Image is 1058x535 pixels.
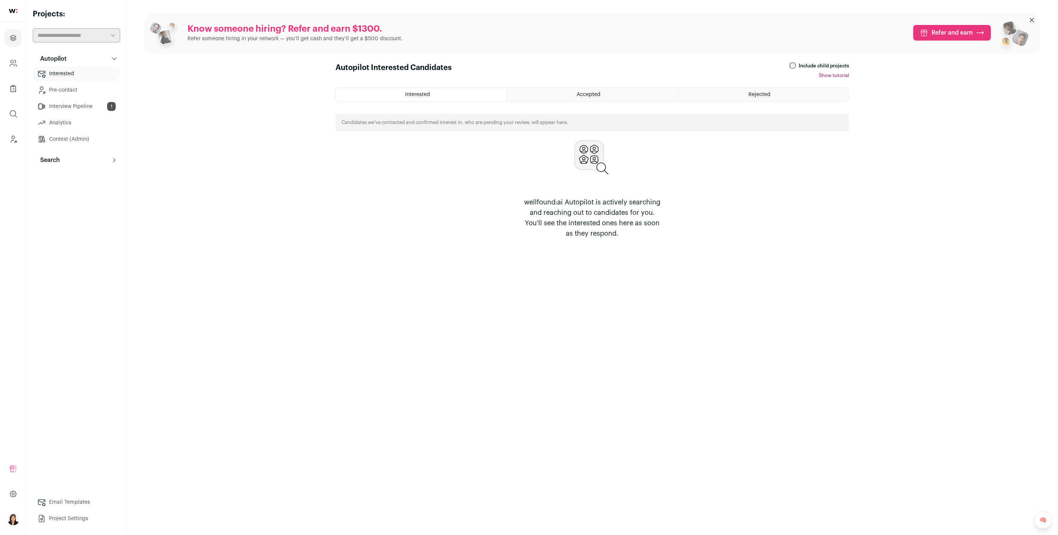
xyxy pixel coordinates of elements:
button: Open dropdown [7,513,19,525]
h2: Projects: [33,9,120,19]
a: Refer and earn [913,25,991,41]
a: 🧠 [1034,511,1052,529]
label: Include child projects [799,63,849,69]
a: Pre-contact [33,83,120,98]
a: Projects [4,29,22,47]
a: Project Settings [33,511,120,526]
a: Context (Admin) [33,132,120,147]
img: referral_people_group_1-3817b86375c0e7f77b15e9e1740954ef64e1f78137dd7e9f4ff27367cb2cd09a.png [149,19,182,52]
a: Interview Pipeline1 [33,99,120,114]
p: Candidates we’ve contacted and confirmed interest in, who are pending your review, will appear here. [342,120,568,125]
h1: Autopilot Interested Candidates [336,63,452,79]
a: Analytics [33,115,120,130]
a: Accepted [507,88,677,101]
p: wellfound:ai Autopilot is actively searching and reaching out to candidates for you. You'll see t... [521,197,664,239]
a: Leads (Backoffice) [4,130,22,148]
img: referral_people_group_2-7c1ec42c15280f3369c0665c33c00ed472fd7f6af9dd0ec46c364f9a93ccf9a4.png [997,18,1030,54]
p: Refer someone hiring in your network — you’ll get cash and they’ll get a $500 discount. [187,35,403,42]
span: 1 [107,102,116,111]
button: Search [33,153,120,168]
a: Company and ATS Settings [4,54,22,72]
img: 13709957-medium_jpg [7,513,19,525]
span: Interested [405,92,430,97]
a: Company Lists [4,80,22,98]
button: Autopilot [33,51,120,66]
a: Interested [33,66,120,81]
span: Rejected [748,92,770,97]
p: Know someone hiring? Refer and earn $1300. [187,23,403,35]
span: Accepted [577,92,600,97]
a: Email Templates [33,495,120,510]
img: wellfound-shorthand-0d5821cbd27db2630d0214b213865d53afaa358527fdda9d0ea32b1df1b89c2c.svg [9,9,17,13]
a: Rejected [678,88,849,101]
p: Autopilot [36,54,67,63]
p: Search [36,156,60,165]
button: Show tutorial [819,73,849,79]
